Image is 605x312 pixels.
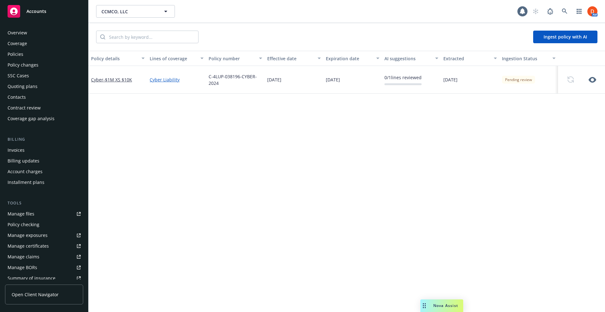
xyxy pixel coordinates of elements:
button: AI suggestions [382,51,441,66]
a: Manage certificates [5,241,83,251]
div: Manage files [8,209,34,219]
div: Coverage [8,38,27,49]
svg: Search [100,34,105,39]
span: Open Client Navigator [12,291,59,298]
div: 0 / 1 lines reviewed [384,74,422,81]
span: C-4LUP-038196-CYBER-2024 [209,73,262,86]
button: Policy details [89,51,147,66]
div: Manage BORs [8,262,37,273]
div: Summary of insurance [8,273,55,283]
a: SSC Cases [5,71,83,81]
div: Policies [8,49,23,59]
div: Lines of coverage [150,55,196,62]
div: Manage claims [8,252,39,262]
a: Manage exposures [5,230,83,240]
a: Manage files [5,209,83,219]
span: - $1M XS $10K [103,77,132,83]
a: Overview [5,28,83,38]
span: [DATE] [443,76,458,83]
div: Manage certificates [8,241,49,251]
input: Search by keyword... [105,31,198,43]
div: Policy changes [8,60,38,70]
div: Manage exposures [8,230,48,240]
a: Start snowing [529,5,542,18]
div: Expiration date [326,55,372,62]
div: Policy checking [8,220,39,230]
div: Ingestion Status [502,55,549,62]
a: Policy checking [5,220,83,230]
a: Contract review [5,103,83,113]
button: Ingestion Status [499,51,558,66]
a: Invoices [5,145,83,155]
div: Overview [8,28,27,38]
div: SSC Cases [8,71,29,81]
img: photo [587,6,597,16]
button: Policy number [206,51,265,66]
a: Installment plans [5,177,83,187]
button: Expiration date [323,51,382,66]
div: Quoting plans [8,81,37,91]
button: Effective date [265,51,323,66]
a: Search [558,5,571,18]
a: Contacts [5,92,83,102]
a: Manage BORs [5,262,83,273]
a: Accounts [5,3,83,20]
button: Lines of coverage [147,51,206,66]
div: Pending review [502,76,535,84]
a: Policy changes [5,60,83,70]
a: Summary of insurance [5,273,83,283]
a: Cyber [91,77,132,83]
span: CCMCO, LLC [101,8,156,15]
div: Installment plans [8,177,44,187]
button: Nova Assist [420,299,463,312]
a: Account charges [5,167,83,177]
a: Manage claims [5,252,83,262]
span: Nova Assist [433,303,458,308]
a: Switch app [573,5,585,18]
a: Cyber Liability [150,76,203,83]
div: AI suggestions [384,55,431,62]
a: Coverage [5,38,83,49]
a: Billing updates [5,156,83,166]
div: Invoices [8,145,25,155]
div: Billing updates [8,156,39,166]
span: [DATE] [267,76,281,83]
a: Report a Bug [544,5,556,18]
a: Policies [5,49,83,59]
div: Tools [5,200,83,206]
span: [DATE] [326,76,340,83]
div: Coverage gap analysis [8,114,55,124]
button: Ingest policy with AI [533,31,597,43]
div: Contract review [8,103,41,113]
button: Extracted [441,51,499,66]
a: Quoting plans [5,81,83,91]
div: Policy number [209,55,255,62]
div: Account charges [8,167,43,177]
div: Extracted [443,55,490,62]
a: Coverage gap analysis [5,114,83,124]
div: Policy details [91,55,138,62]
div: Contacts [8,92,26,102]
div: Effective date [267,55,314,62]
div: Drag to move [420,299,428,312]
span: Accounts [26,9,46,14]
div: Billing [5,136,83,143]
button: CCMCO, LLC [96,5,175,18]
